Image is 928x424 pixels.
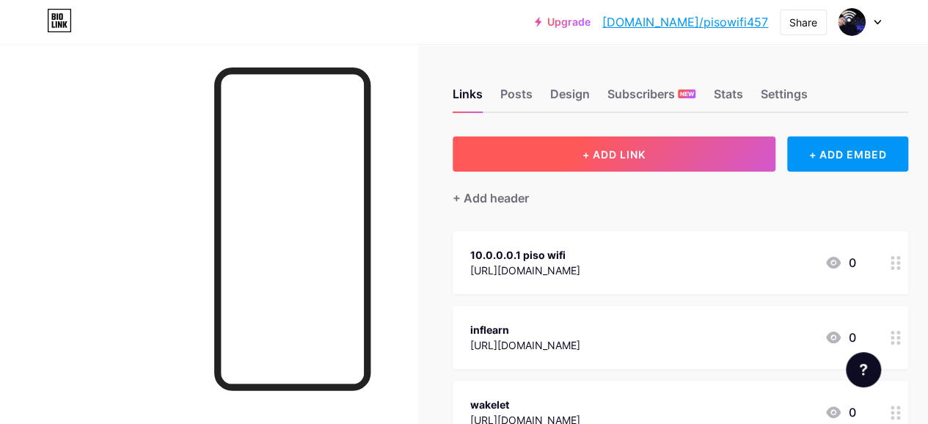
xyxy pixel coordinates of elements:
[607,85,695,112] div: Subscribers
[470,263,580,278] div: [URL][DOMAIN_NAME]
[680,89,694,98] span: NEW
[582,148,646,161] span: + ADD LINK
[470,322,580,337] div: inflearn
[602,13,768,31] a: [DOMAIN_NAME]/pisowifi457
[825,403,855,421] div: 0
[470,247,580,263] div: 10.0.0.0.1 piso wifi
[453,85,483,112] div: Links
[470,337,580,353] div: [URL][DOMAIN_NAME]
[787,136,908,172] div: + ADD EMBED
[825,254,855,271] div: 0
[453,189,529,207] div: + Add header
[470,397,580,412] div: wakelet
[500,85,533,112] div: Posts
[760,85,807,112] div: Settings
[713,85,742,112] div: Stats
[453,136,775,172] button: + ADD LINK
[550,85,590,112] div: Design
[825,329,855,346] div: 0
[789,15,817,30] div: Share
[535,16,591,28] a: Upgrade
[838,8,866,36] img: pisowifi457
